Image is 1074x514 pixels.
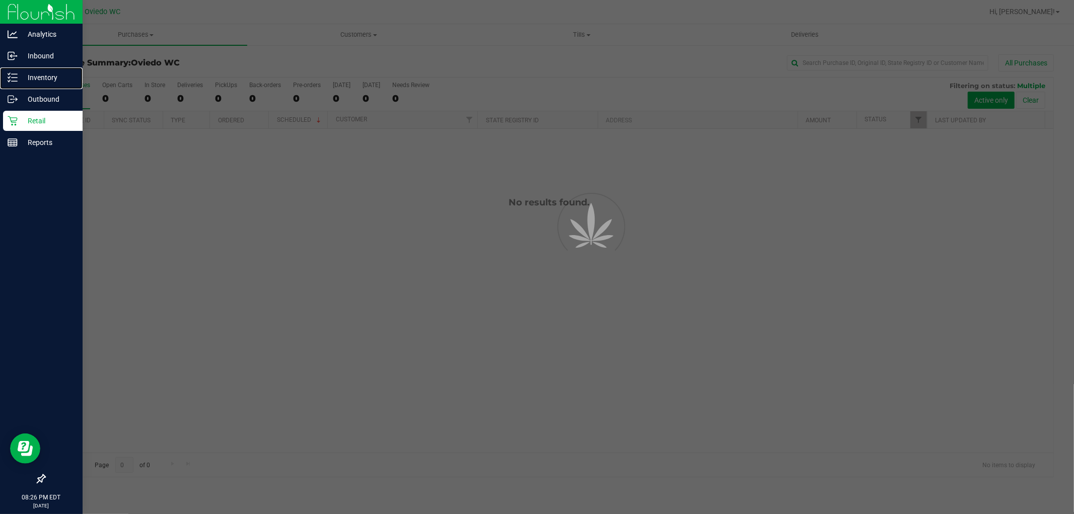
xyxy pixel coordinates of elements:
iframe: Resource center [10,433,40,464]
inline-svg: Outbound [8,94,18,104]
p: Analytics [18,28,78,40]
p: Inventory [18,71,78,84]
p: Outbound [18,93,78,105]
p: 08:26 PM EDT [5,493,78,502]
inline-svg: Analytics [8,29,18,39]
inline-svg: Retail [8,116,18,126]
inline-svg: Inventory [8,72,18,83]
p: Inbound [18,50,78,62]
p: Retail [18,115,78,127]
inline-svg: Inbound [8,51,18,61]
p: Reports [18,136,78,149]
p: [DATE] [5,502,78,509]
inline-svg: Reports [8,137,18,148]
